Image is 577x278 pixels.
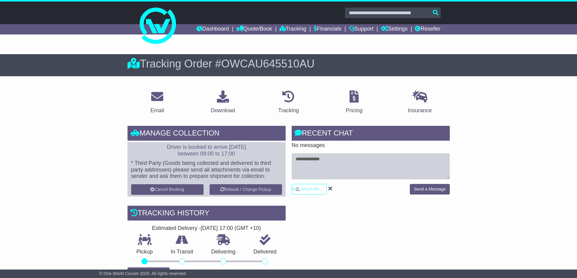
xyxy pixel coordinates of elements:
[207,88,239,117] a: Download
[210,184,282,195] button: Rebook / Change Pickup
[128,249,162,255] p: Pickup
[349,24,373,34] a: Support
[131,144,282,157] p: Driver is booked to arrive [DATE] between 09:00 to 17:00
[128,225,286,232] div: Estimated Delivery -
[128,267,170,278] button: View Full Tracking
[415,24,440,34] a: Reseller
[131,184,204,195] button: Cancel Booking
[274,88,303,117] a: Tracking
[211,106,235,115] div: Download
[292,142,450,149] p: No messages
[131,160,282,180] p: * Third Party (Goods being collected and delivered to third party addresses) please send all atta...
[408,106,432,115] div: Insurance
[221,57,314,70] span: OWCAU645510AU
[244,249,286,255] p: Delivered
[314,24,341,34] a: Financials
[99,271,187,276] span: © One World Courier 2025. All rights reserved.
[150,106,164,115] div: Email
[162,249,202,255] p: In Transit
[292,126,450,142] div: RECENT CHAT
[146,88,168,117] a: Email
[128,206,286,222] div: Tracking history
[236,24,272,34] a: Quote/Book
[128,126,286,142] div: Manage collection
[381,24,408,34] a: Settings
[410,184,449,195] button: Send a Message
[346,106,363,115] div: Pricing
[278,106,299,115] div: Tracking
[404,88,436,117] a: Insurance
[128,57,450,70] div: Tracking Order #
[342,88,366,117] a: Pricing
[202,249,245,255] p: Delivering
[201,225,261,232] div: [DATE] 17:00 (GMT +10)
[280,24,306,34] a: Tracking
[197,24,229,34] a: Dashboard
